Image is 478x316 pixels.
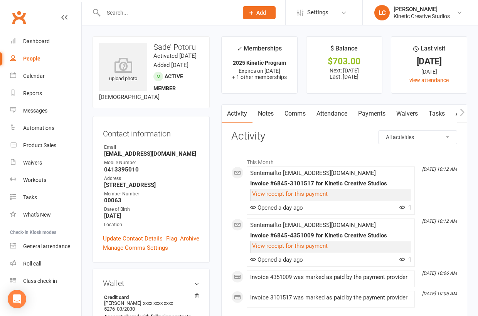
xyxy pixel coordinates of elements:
[104,212,199,219] strong: [DATE]
[10,189,81,206] a: Tasks
[9,8,29,27] a: Clubworx
[422,271,457,276] i: [DATE] 10:06 AM
[23,278,57,284] div: Class check-in
[23,212,51,218] div: What's New
[409,77,449,83] a: view attendance
[104,175,199,182] div: Address
[104,294,195,300] strong: Credit card
[256,10,266,16] span: Add
[239,68,280,74] span: Expires on [DATE]
[10,171,81,189] a: Workouts
[237,44,282,58] div: Memberships
[250,180,411,187] div: Invoice #6845-3101517 for Kinetic Creative Studios
[250,294,411,301] div: Invoice 3101517 was marked as paid by the payment provider
[279,105,311,123] a: Comms
[398,67,460,76] div: [DATE]
[23,90,42,96] div: Reports
[104,197,199,204] strong: 00063
[104,300,173,312] span: xxxx xxxx xxxx 5276
[10,206,81,224] a: What's New
[10,255,81,272] a: Roll call
[413,44,445,57] div: Last visit
[10,85,81,102] a: Reports
[250,256,303,263] span: Opened a day ago
[231,154,457,166] li: This Month
[422,166,457,172] i: [DATE] 10:12 AM
[311,105,353,123] a: Attendance
[23,160,42,166] div: Waivers
[231,130,457,142] h3: Activity
[23,243,70,249] div: General attendance
[10,102,81,119] a: Messages
[391,105,423,123] a: Waivers
[153,52,197,59] time: Activated [DATE]
[243,6,276,19] button: Add
[99,43,203,51] h3: Sade’ Potoru
[399,204,411,211] span: 1
[250,274,411,281] div: Invoice 4351009 was marked as paid by the payment provider
[103,279,199,287] h3: Wallet
[394,13,450,20] div: Kinetic Creative Studios
[252,242,328,249] a: View receipt for this payment
[423,105,450,123] a: Tasks
[117,306,135,312] span: 03/2030
[101,7,233,18] input: Search...
[99,57,147,83] div: upload photo
[250,170,376,176] span: Sent email to [EMAIL_ADDRESS][DOMAIN_NAME]
[23,55,40,62] div: People
[166,234,177,243] a: Flag
[104,190,199,198] div: Member Number
[233,60,286,66] strong: 2025 Kinetic Program
[422,291,457,296] i: [DATE] 10:06 AM
[99,94,160,101] span: [DEMOGRAPHIC_DATA]
[237,45,242,52] i: ✓
[23,177,46,183] div: Workouts
[313,57,375,66] div: $703.00
[104,144,199,151] div: Email
[104,150,199,157] strong: [EMAIL_ADDRESS][DOMAIN_NAME]
[23,73,45,79] div: Calendar
[104,206,199,213] div: Date of Birth
[104,166,199,173] strong: 0413395010
[307,4,328,21] span: Settings
[8,290,26,308] div: Open Intercom Messenger
[10,137,81,154] a: Product Sales
[23,38,50,44] div: Dashboard
[104,182,199,188] strong: [STREET_ADDRESS]
[23,108,47,114] div: Messages
[153,73,183,91] span: Active member
[103,234,163,243] a: Update Contact Details
[252,105,279,123] a: Notes
[398,57,460,66] div: [DATE]
[23,261,41,267] div: Roll call
[10,154,81,171] a: Waivers
[10,50,81,67] a: People
[399,256,411,263] span: 1
[394,6,450,13] div: [PERSON_NAME]
[23,194,37,200] div: Tasks
[23,142,56,148] div: Product Sales
[103,126,199,138] h3: Contact information
[250,204,303,211] span: Opened a day ago
[222,105,252,123] a: Activity
[313,67,375,80] p: Next: [DATE] Last: [DATE]
[104,159,199,166] div: Mobile Number
[252,190,328,197] a: View receipt for this payment
[353,105,391,123] a: Payments
[422,219,457,224] i: [DATE] 10:12 AM
[250,232,411,239] div: Invoice #6845-4351009 for Kinetic Creative Studios
[104,221,199,229] div: Location
[330,44,358,57] div: $ Balance
[10,119,81,137] a: Automations
[23,125,54,131] div: Automations
[232,74,287,80] span: + 1 other memberships
[374,5,390,20] div: LC
[180,234,199,243] a: Archive
[10,238,81,255] a: General attendance kiosk mode
[10,67,81,85] a: Calendar
[10,272,81,290] a: Class kiosk mode
[10,33,81,50] a: Dashboard
[103,243,168,252] a: Manage Comms Settings
[153,62,189,69] time: Added [DATE]
[250,222,376,229] span: Sent email to [EMAIL_ADDRESS][DOMAIN_NAME]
